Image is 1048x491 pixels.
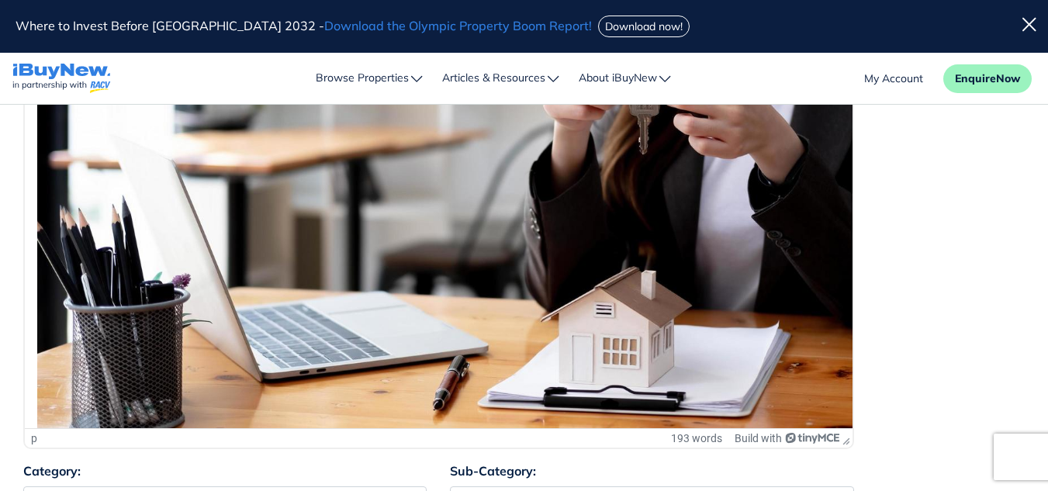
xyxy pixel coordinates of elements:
[671,432,722,444] button: 193 words
[996,71,1020,85] span: Now
[23,463,81,479] strong: Category:
[864,71,923,87] a: account
[12,64,111,94] img: logo
[598,16,690,37] button: Download now!
[324,18,592,33] span: Download the Olympic Property Boom Report!
[16,18,595,33] span: Where to Invest Before [GEOGRAPHIC_DATA] 2032 -
[735,432,839,444] a: Build with TinyMCE
[943,64,1032,93] button: EnquireNow
[31,432,37,444] div: p
[842,431,850,445] div: Press the Up and Down arrow keys to resize the editor.
[450,463,536,479] strong: Sub-Category:
[12,60,111,98] a: navigations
